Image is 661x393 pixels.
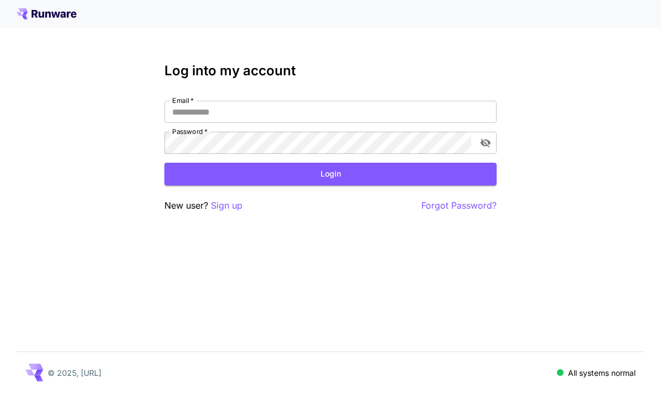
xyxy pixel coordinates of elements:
button: toggle password visibility [476,133,495,153]
button: Login [164,163,497,185]
p: New user? [164,199,242,213]
p: All systems normal [568,367,636,379]
p: © 2025, [URL] [48,367,101,379]
h3: Log into my account [164,63,497,79]
label: Password [172,127,208,136]
button: Sign up [211,199,242,213]
label: Email [172,96,194,105]
button: Forgot Password? [421,199,497,213]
